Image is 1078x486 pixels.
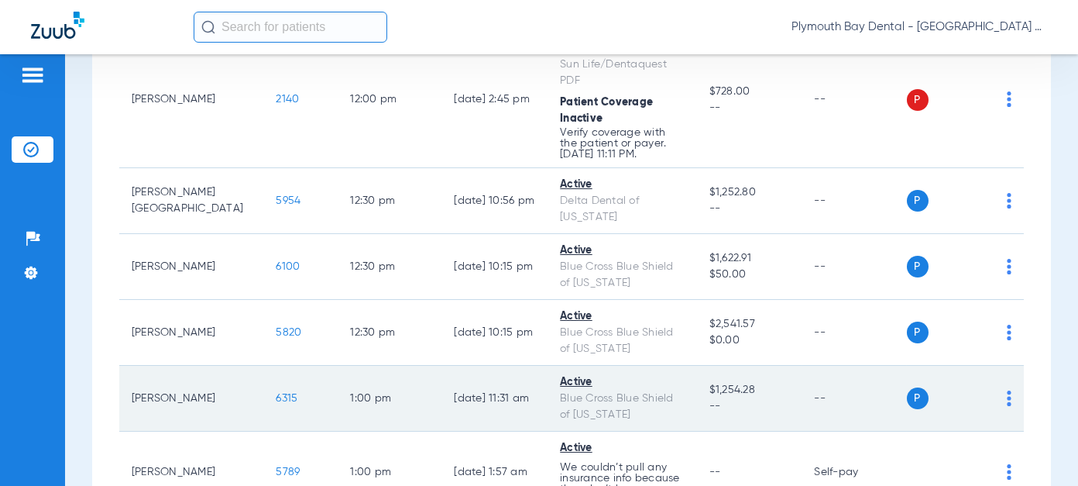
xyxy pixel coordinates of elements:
[802,234,907,300] td: --
[709,84,790,100] span: $728.00
[119,234,264,300] td: [PERSON_NAME]
[709,100,790,116] span: --
[119,32,264,168] td: [PERSON_NAME]
[802,366,907,432] td: --
[791,19,1047,35] span: Plymouth Bay Dental - [GEOGRAPHIC_DATA] Dental
[560,391,685,423] div: Blue Cross Blue Shield of [US_STATE]
[709,184,790,201] span: $1,252.80
[709,316,790,333] span: $2,541.57
[560,57,685,89] div: Sun Life/Dentaquest PDF
[338,234,442,300] td: 12:30 PM
[802,32,907,168] td: --
[276,467,300,477] span: 5789
[560,440,685,457] div: Active
[560,177,685,193] div: Active
[802,300,907,366] td: --
[201,20,215,34] img: Search Icon
[20,66,45,84] img: hamburger-icon
[907,388,929,409] span: P
[1007,91,1011,107] img: group-dot-blue.svg
[338,366,442,432] td: 1:00 PM
[560,259,685,291] div: Blue Cross Blue Shield of [US_STATE]
[560,308,685,325] div: Active
[1007,259,1011,274] img: group-dot-blue.svg
[442,32,548,168] td: [DATE] 2:45 PM
[709,467,721,477] span: --
[560,374,685,391] div: Active
[338,300,442,366] td: 12:30 PM
[1007,325,1011,340] img: group-dot-blue.svg
[709,267,790,283] span: $50.00
[442,168,548,234] td: [DATE] 10:56 PM
[709,201,790,217] span: --
[276,327,302,338] span: 5820
[338,32,442,168] td: 12:00 PM
[1007,391,1011,406] img: group-dot-blue.svg
[560,325,685,357] div: Blue Cross Blue Shield of [US_STATE]
[560,97,653,124] span: Patient Coverage Inactive
[709,333,790,349] span: $0.00
[276,195,301,206] span: 5954
[1007,193,1011,209] img: group-dot-blue.svg
[442,366,548,432] td: [DATE] 11:31 AM
[709,250,790,267] span: $1,622.91
[802,168,907,234] td: --
[560,127,685,160] p: Verify coverage with the patient or payer. [DATE] 11:11 PM.
[442,300,548,366] td: [DATE] 10:15 PM
[907,322,929,343] span: P
[119,366,264,432] td: [PERSON_NAME]
[1001,412,1078,486] iframe: Chat Widget
[338,168,442,234] td: 12:30 PM
[560,243,685,259] div: Active
[31,12,84,39] img: Zuub Logo
[442,234,548,300] td: [DATE] 10:15 PM
[276,261,300,272] span: 6100
[709,398,790,415] span: --
[119,168,264,234] td: [PERSON_NAME][GEOGRAPHIC_DATA]
[119,300,264,366] td: [PERSON_NAME]
[907,190,929,212] span: P
[276,393,298,404] span: 6315
[560,193,685,226] div: Delta Dental of [US_STATE]
[709,382,790,398] span: $1,254.28
[194,12,387,43] input: Search for patients
[907,89,929,111] span: P
[276,94,300,105] span: 2140
[907,256,929,277] span: P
